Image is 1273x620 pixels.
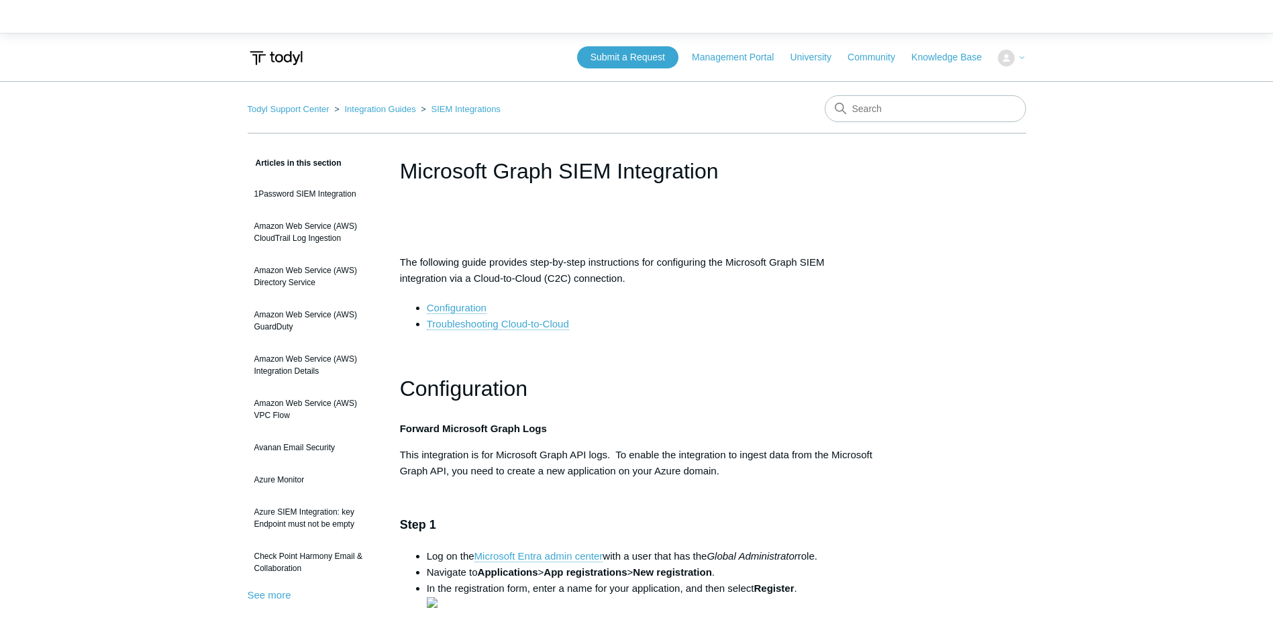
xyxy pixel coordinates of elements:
[248,544,380,581] a: Check Point Harmony Email & Collaboration
[248,258,380,295] a: Amazon Web Service (AWS) Directory Service
[427,564,874,580] li: Navigate to > > .
[248,104,332,114] li: Todyl Support Center
[248,46,305,70] img: Todyl Support Center Help Center home page
[633,566,712,578] strong: New registration
[427,580,874,613] li: In the registration form, enter a name for your application, and then select .
[911,50,995,64] a: Knowledge Base
[248,391,380,428] a: Amazon Web Service (AWS) VPC Flow
[400,423,547,434] strong: Forward Microsoft Graph Logs
[248,302,380,340] a: Amazon Web Service (AWS) GuardDuty
[427,318,569,330] a: Troubleshooting Cloud-to-Cloud
[248,467,380,493] a: Azure Monitor
[400,254,874,287] p: The following guide provides step-by-step instructions for configuring the Microsoft Graph SIEM i...
[478,566,538,578] strong: Applications
[344,104,415,114] a: Integration Guides
[848,50,909,64] a: Community
[248,589,291,601] a: See more
[248,435,380,460] a: Avanan Email Security
[248,499,380,537] a: Azure SIEM Integration: key Endpoint must not be empty
[431,104,501,114] a: SIEM Integrations
[400,155,874,187] h1: Microsoft Graph SIEM Integration
[427,302,487,314] a: Configuration
[418,104,501,114] li: SIEM Integrations
[692,50,787,64] a: Management Portal
[400,515,874,535] h3: Step 1
[400,447,874,479] p: This integration is for Microsoft Graph API logs. To enable the integration to ingest data from t...
[427,597,438,608] img: 39969852501395
[248,213,380,251] a: Amazon Web Service (AWS) CloudTrail Log Ingestion
[544,566,627,578] strong: App registrations
[248,346,380,384] a: Amazon Web Service (AWS) Integration Details
[790,50,844,64] a: University
[332,104,418,114] li: Integration Guides
[754,582,794,594] strong: Register
[577,46,678,68] a: Submit a Request
[474,550,603,562] a: Microsoft Entra admin center
[825,95,1026,122] input: Search
[248,104,329,114] a: Todyl Support Center
[707,550,797,562] em: Global Administrator
[248,181,380,207] a: 1Password SIEM Integration
[427,548,874,564] li: Log on the with a user that has the role.
[400,372,874,406] h1: Configuration
[248,158,342,168] span: Articles in this section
